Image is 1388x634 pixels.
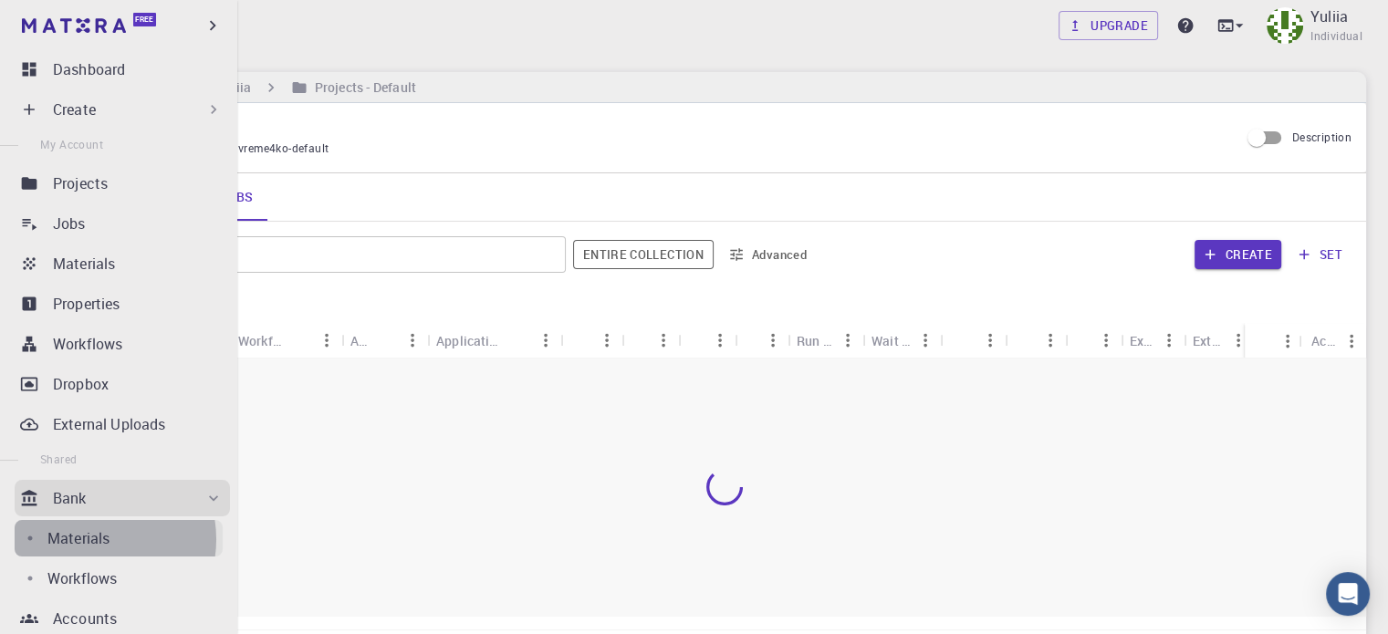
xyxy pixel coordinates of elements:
p: Properties [53,293,120,315]
p: Yuliia [1310,5,1348,27]
button: Menu [1091,326,1121,355]
p: Materials [53,253,115,275]
div: Cluster [560,323,621,359]
span: Filter throughout whole library including sets (folders) [573,240,714,269]
button: Menu [833,326,862,355]
img: logo [22,18,126,33]
a: Dropbox [15,366,230,402]
p: Bank [53,487,87,509]
h6: Projects - Default [308,78,416,98]
p: Jobs [53,213,86,234]
a: Properties [15,286,230,322]
p: Accounts [53,608,117,629]
button: Sort [569,326,599,355]
span: Shared [40,452,77,466]
span: Individual [1310,27,1362,46]
p: Dropbox [53,373,109,395]
div: Public [1065,323,1121,359]
button: Sort [687,326,716,355]
button: Menu [976,326,1005,355]
a: External Uploads [15,406,230,442]
div: Cores [735,323,788,359]
span: Description [1292,130,1351,144]
p: External Uploads [53,413,165,435]
button: Advanced [721,240,816,269]
button: Menu [1273,327,1302,356]
div: Status [1245,323,1302,359]
span: vreme4ko-default [238,140,336,155]
button: Menu [312,326,341,355]
button: Menu [531,326,560,355]
div: Workflow Name [238,323,283,359]
img: Yuliia [1267,7,1303,44]
div: Workflow Name [229,323,341,359]
div: Wait Time [871,323,911,359]
button: Sort [1074,326,1103,355]
div: Application [341,323,427,359]
button: Sort [1014,326,1043,355]
button: Menu [1337,327,1366,356]
button: Menu [1154,326,1184,355]
a: Workflows [15,560,223,597]
div: Run Time [788,323,862,359]
div: Wait Time [862,323,940,359]
button: Menu [705,326,735,355]
a: Materials [15,245,230,282]
button: Menu [1036,326,1065,355]
a: Dashboard [15,51,230,88]
div: Queue [621,323,678,359]
p: Create [53,99,96,120]
div: Application [350,323,369,359]
nav: breadcrumb [91,78,420,98]
div: Created [940,323,1005,359]
button: set [1289,240,1351,269]
button: Menu [1224,326,1253,355]
p: Materials [47,527,110,549]
a: Workflows [15,326,230,362]
button: Sort [949,326,978,355]
a: Materials [15,520,223,556]
div: Ext+web [1193,323,1224,359]
div: Application Version [436,323,502,359]
div: Create [15,91,230,128]
button: Sort [283,326,312,355]
p: Workflows [47,567,117,589]
button: Menu [911,326,940,355]
div: Run Time [797,323,833,359]
a: Upgrade [1059,11,1158,40]
button: Menu [592,326,621,355]
button: Sort [1254,327,1283,356]
div: Ext+web [1184,323,1253,359]
button: Menu [398,326,427,355]
div: Ext+lnk [1121,323,1184,359]
div: Shared [1005,323,1065,359]
button: Menu [758,326,788,355]
div: Nodes [678,323,735,359]
button: Menu [649,326,678,355]
div: Actions [1311,323,1337,359]
p: Projects [53,172,108,194]
p: Dashboard [53,58,125,80]
span: Поддержка [29,13,129,29]
a: Jobs [15,205,230,242]
button: Sort [369,326,398,355]
div: Bank [15,480,230,516]
div: Application Version [427,323,560,359]
p: Default [145,118,1225,140]
a: Projects [15,165,230,202]
div: Ext+lnk [1130,323,1154,359]
span: My Account [40,137,103,151]
div: Open Intercom Messenger [1326,572,1370,616]
p: Workflows [53,333,122,355]
button: Sort [502,326,531,355]
div: Actions [1302,323,1366,359]
button: Sort [631,326,660,355]
button: Create [1195,240,1281,269]
button: Entire collection [573,240,714,269]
